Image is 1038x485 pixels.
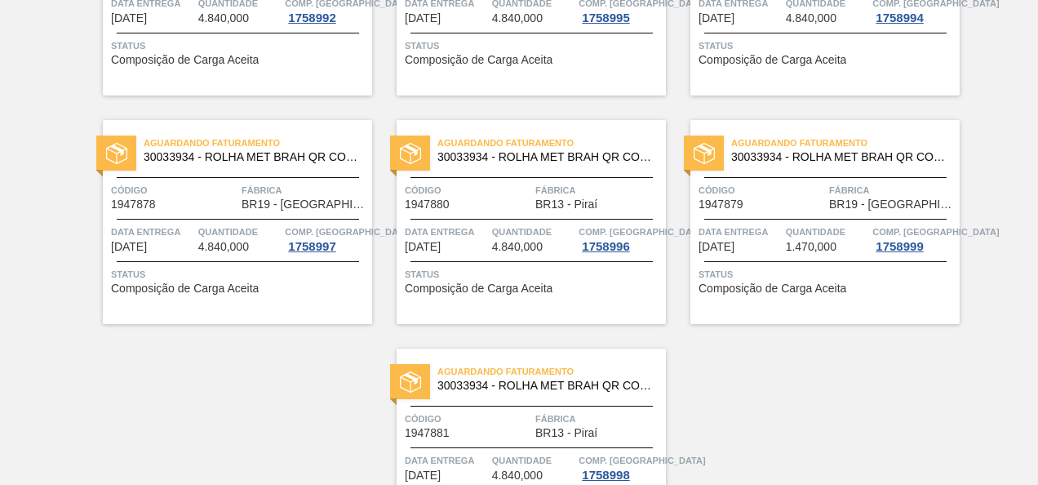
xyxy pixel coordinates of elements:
[144,151,359,163] span: 30033934 - ROLHA MET BRAH QR CODE 021CX105
[285,224,368,253] a: Comp. [GEOGRAPHIC_DATA]1758997
[405,38,662,54] span: Status
[405,12,441,24] span: 24/11/2025
[285,224,411,240] span: Comp. Carga
[405,427,450,439] span: 1947881
[535,198,597,211] span: BR13 - Piraí
[699,38,956,54] span: Status
[492,224,575,240] span: Quantidade
[492,241,543,253] span: 4.840,000
[829,198,956,211] span: BR19 - Nova Rio
[405,54,552,66] span: Composição de Carga Aceita
[492,452,575,469] span: Quantidade
[535,182,662,198] span: Fábrica
[111,241,147,253] span: 01/12/2025
[699,241,734,253] span: 08/12/2025
[405,182,531,198] span: Código
[400,372,421,393] img: status
[78,120,372,324] a: statusAguardando Faturamento30033934 - ROLHA MET BRAH QR CODE 021CX105Código1947878FábricaBR19 - ...
[872,224,999,240] span: Comp. Carga
[405,224,488,240] span: Data entrega
[405,469,441,482] span: 08/12/2025
[579,11,632,24] div: 1758995
[579,224,662,253] a: Comp. [GEOGRAPHIC_DATA]1758996
[111,283,259,295] span: Composição de Carga Aceita
[111,266,368,283] span: Status
[694,143,715,164] img: status
[405,283,552,295] span: Composição de Carga Aceita
[535,411,662,427] span: Fábrica
[699,224,782,240] span: Data entrega
[579,452,705,469] span: Comp. Carga
[405,452,488,469] span: Data entrega
[786,224,869,240] span: Quantidade
[699,266,956,283] span: Status
[579,469,632,482] div: 1758998
[699,182,825,198] span: Código
[405,411,531,427] span: Código
[786,241,836,253] span: 1.470,000
[106,143,127,164] img: status
[666,120,960,324] a: statusAguardando Faturamento30033934 - ROLHA MET BRAH QR CODE 021CX105Código1947879FábricaBR19 - ...
[872,240,926,253] div: 1758999
[579,240,632,253] div: 1758996
[699,283,846,295] span: Composição de Carga Aceita
[437,151,653,163] span: 30033934 - ROLHA MET BRAH QR CODE 021CX105
[144,135,372,151] span: Aguardando Faturamento
[405,198,450,211] span: 1947880
[198,12,249,24] span: 4.840,000
[699,12,734,24] span: 24/11/2025
[198,241,249,253] span: 4.840,000
[699,198,743,211] span: 1947879
[400,143,421,164] img: status
[405,241,441,253] span: 01/12/2025
[285,240,339,253] div: 1758997
[492,12,543,24] span: 4.840,000
[198,224,282,240] span: Quantidade
[242,182,368,198] span: Fábrica
[535,427,597,439] span: BR13 - Piraí
[242,198,368,211] span: BR19 - Nova Rio
[405,266,662,283] span: Status
[372,120,666,324] a: statusAguardando Faturamento30033934 - ROLHA MET BRAH QR CODE 021CX105Código1947880FábricaBR13 - ...
[872,224,956,253] a: Comp. [GEOGRAPHIC_DATA]1758999
[437,380,653,392] span: 30033934 - ROLHA MET BRAH QR CODE 021CX105
[492,469,543,482] span: 4.840,000
[699,54,846,66] span: Composição de Carga Aceita
[437,363,666,380] span: Aguardando Faturamento
[579,224,705,240] span: Comp. Carga
[829,182,956,198] span: Fábrica
[786,12,836,24] span: 4.840,000
[111,12,147,24] span: 17/11/2025
[111,38,368,54] span: Status
[111,182,237,198] span: Código
[285,11,339,24] div: 1758992
[437,135,666,151] span: Aguardando Faturamento
[579,452,662,482] a: Comp. [GEOGRAPHIC_DATA]1758998
[111,198,156,211] span: 1947878
[731,135,960,151] span: Aguardando Faturamento
[111,54,259,66] span: Composição de Carga Aceita
[731,151,947,163] span: 30033934 - ROLHA MET BRAH QR CODE 021CX105
[111,224,194,240] span: Data entrega
[872,11,926,24] div: 1758994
